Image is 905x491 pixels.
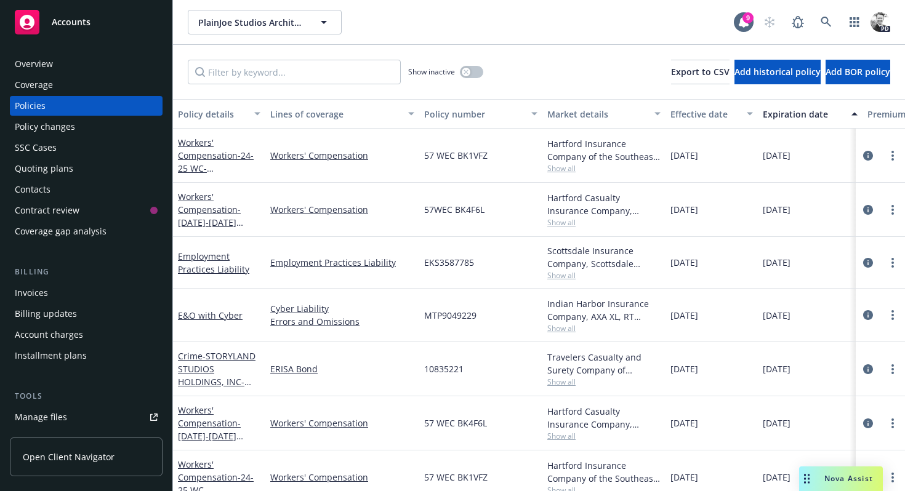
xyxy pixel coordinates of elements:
a: Contract review [10,201,163,220]
span: [DATE] [763,256,790,269]
button: Nova Assist [799,466,883,491]
span: PlainJoe Studios Architecture, Inc. [198,16,305,29]
a: Quoting plans [10,159,163,178]
div: Indian Harbor Insurance Company, AXA XL, RT Specialty Insurance Services, LLC (RSG Specialty, LLC) [547,297,661,323]
div: Manage files [15,407,67,427]
div: Hartford Casualty Insurance Company, Hartford Insurance Group [547,405,661,431]
span: Show all [547,431,661,441]
a: Workers' Compensation [270,203,414,216]
span: [DATE] [763,417,790,429]
div: 9 [742,12,754,23]
button: Add historical policy [734,60,821,84]
a: more [885,362,900,377]
div: Market details [547,108,647,121]
span: Show inactive [408,66,455,77]
div: Contacts [15,180,50,199]
a: Overview [10,54,163,74]
span: 57WEC BK4F6L [424,203,485,216]
img: photo [871,12,890,32]
span: EKS3587785 [424,256,474,269]
a: Workers' Compensation [178,137,255,200]
button: Policy details [173,99,265,129]
a: Invoices [10,283,163,303]
a: ERISA Bond [270,362,414,375]
span: [DATE] [670,203,698,216]
a: Installment plans [10,346,163,365]
span: [DATE] [763,471,790,484]
a: Manage files [10,407,163,427]
div: Tools [10,390,163,402]
a: circleInformation [861,255,875,270]
div: Policies [15,96,46,116]
span: Add historical policy [734,66,821,78]
button: Expiration date [758,99,863,129]
button: Market details [542,99,666,129]
a: SSC Cases [10,138,163,158]
a: Accounts [10,5,163,39]
a: circleInformation [861,202,875,217]
a: more [885,148,900,163]
a: Start snowing [757,10,782,34]
a: more [885,470,900,485]
span: [DATE] [763,203,790,216]
span: Show all [547,323,661,333]
div: Travelers Casualty and Surety Company of America, Travelers Insurance [547,351,661,377]
span: Show all [547,377,661,387]
a: Workers' Compensation [270,471,414,484]
a: Coverage gap analysis [10,222,163,241]
span: 57 WEC BK1VFZ [424,149,488,162]
span: Open Client Navigator [23,450,115,463]
a: Crime [178,350,255,401]
div: Policy details [178,108,247,121]
div: Hartford Insurance Company of the Southeast, Hartford Insurance Group [547,137,661,163]
a: Employment Practices Liability [178,250,249,275]
button: Policy number [419,99,542,129]
a: circleInformation [861,416,875,431]
a: Workers' Compensation [178,191,247,254]
a: circleInformation [861,148,875,163]
a: Account charges [10,325,163,345]
span: [DATE] [670,471,698,484]
div: Lines of coverage [270,108,401,121]
span: 57 WEC BK4F6L [424,417,487,429]
a: more [885,255,900,270]
div: Contract review [15,201,79,220]
a: Workers' Compensation [270,149,414,162]
input: Filter by keyword... [188,60,401,84]
div: Drag to move [799,466,814,491]
span: [DATE] [670,417,698,429]
div: Policy changes [15,117,75,137]
div: Scottsdale Insurance Company, Scottsdale Insurance Company (Nationwide), RT Specialty Insurance S... [547,244,661,270]
span: Nova Assist [824,473,873,484]
a: Contacts [10,180,163,199]
a: more [885,202,900,217]
span: Add BOR policy [826,66,890,78]
a: Workers' Compensation [270,417,414,429]
div: Quoting plans [15,159,73,178]
span: [DATE] [670,309,698,322]
a: circleInformation [861,362,875,377]
button: PlainJoe Studios Architecture, Inc. [188,10,342,34]
a: Search [814,10,839,34]
span: [DATE] [670,256,698,269]
span: - STORYLAND STUDIOS HOLDINGS, INC- Crime [178,350,255,401]
a: more [885,416,900,431]
div: Expiration date [763,108,844,121]
div: Invoices [15,283,48,303]
span: [DATE] [763,362,790,375]
span: Export to CSV [671,66,730,78]
button: Effective date [666,99,758,129]
div: Overview [15,54,53,74]
div: Coverage gap analysis [15,222,107,241]
div: Installment plans [15,346,87,365]
a: Switch app [842,10,867,34]
a: Cyber Liability [270,302,414,315]
a: Report a Bug [786,10,810,34]
div: Effective date [670,108,739,121]
span: Accounts [52,17,90,27]
button: Add BOR policy [826,60,890,84]
a: Policy changes [10,117,163,137]
span: MTP9049229 [424,309,477,322]
div: Account charges [15,325,83,345]
span: Show all [547,270,661,281]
